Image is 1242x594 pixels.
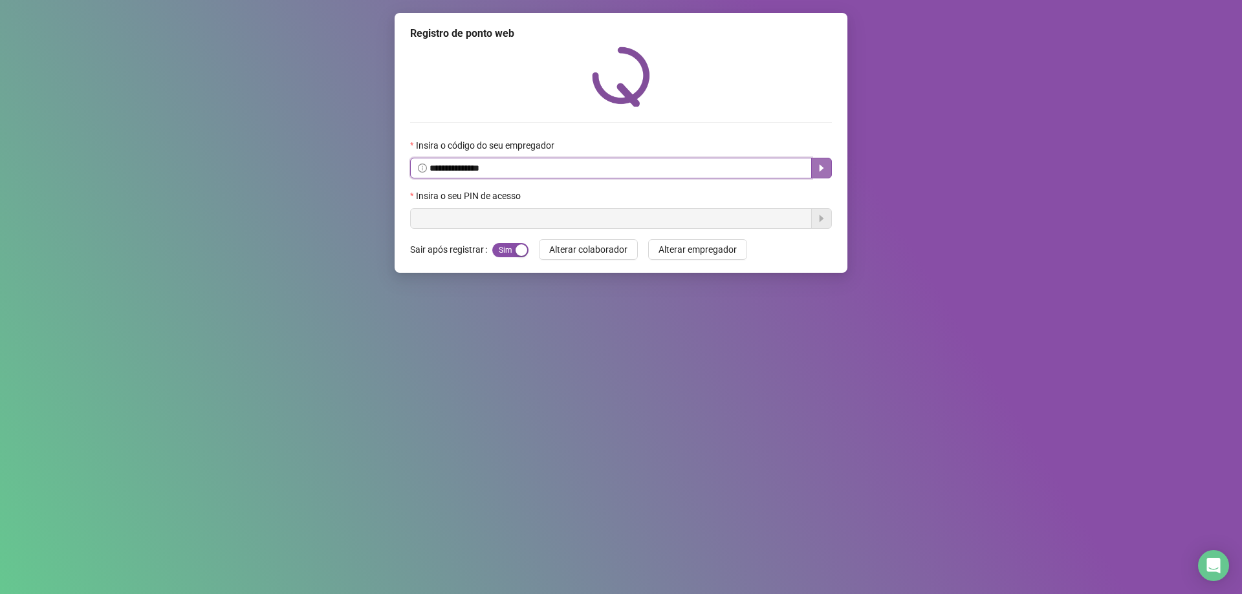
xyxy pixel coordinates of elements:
[648,239,747,260] button: Alterar empregador
[410,138,563,153] label: Insira o código do seu empregador
[410,239,492,260] label: Sair após registrar
[539,239,638,260] button: Alterar colaborador
[1198,550,1229,581] div: Open Intercom Messenger
[418,164,427,173] span: info-circle
[659,242,737,257] span: Alterar empregador
[410,26,832,41] div: Registro de ponto web
[592,47,650,107] img: QRPoint
[410,189,529,203] label: Insira o seu PIN de acesso
[549,242,627,257] span: Alterar colaborador
[816,163,827,173] span: caret-right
